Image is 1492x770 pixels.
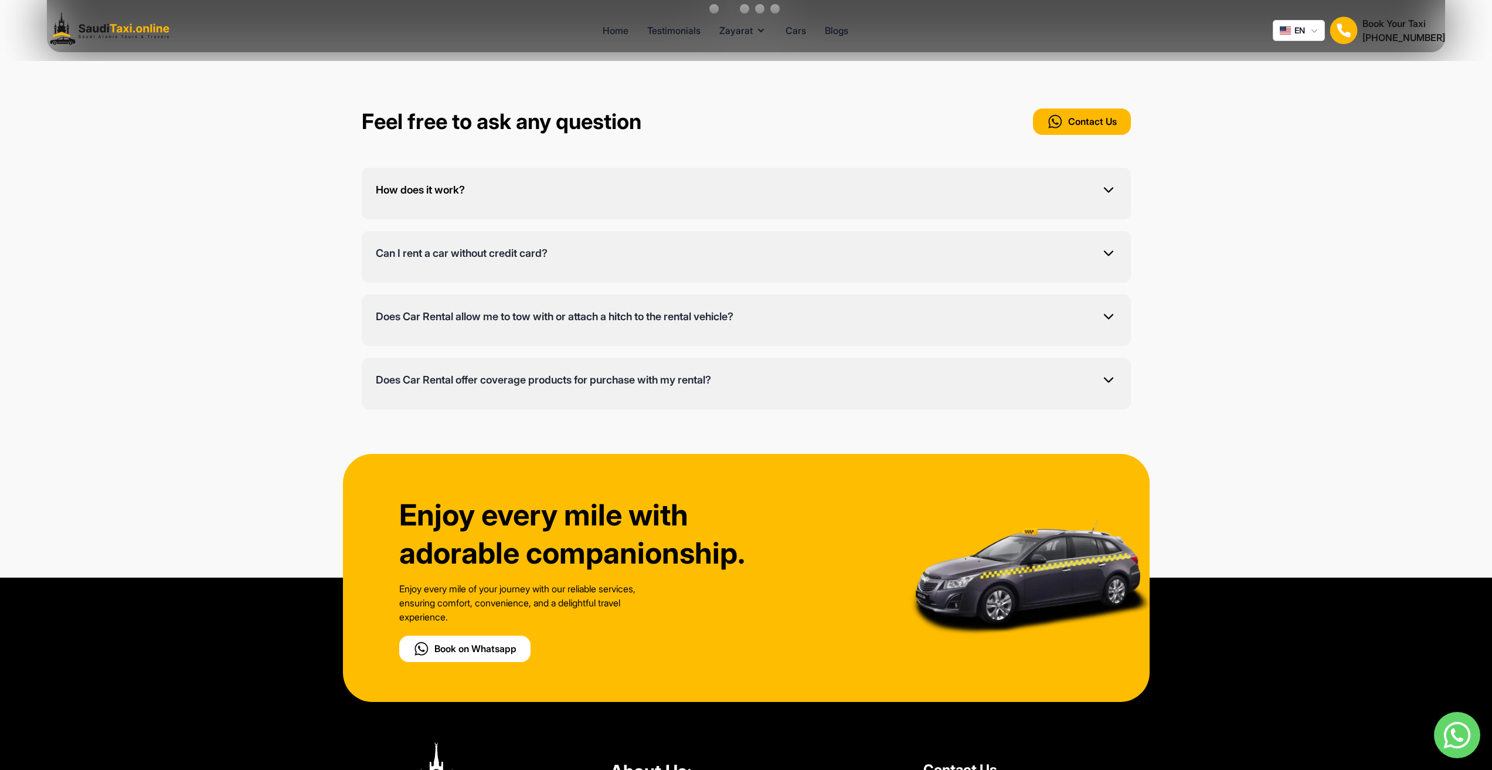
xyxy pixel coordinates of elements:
h1: Enjoy every mile with adorable companionship. [399,496,811,572]
button: Zayarat [719,23,767,38]
img: Book Your Taxi [1330,16,1358,45]
img: call [413,640,430,657]
h2: Feel free to ask any question [362,108,641,135]
a: Blogs [825,23,848,38]
a: Testimonials [647,23,701,38]
h1: Book Your Taxi [1362,16,1445,30]
img: call [1047,113,1063,130]
button: Contact Us [1033,108,1131,135]
button: Can I rent a car without credit card? [376,245,1117,269]
button: Does Car Rental allow me to tow with or attach a hitch to the rental vehicle? [376,308,1117,332]
div: Book Your Taxi [1362,16,1445,45]
span: EN [1294,25,1305,36]
a: Home [603,23,628,38]
img: whatsapp [1434,712,1480,758]
button: EN [1273,20,1325,41]
h2: [PHONE_NUMBER] [1362,30,1445,45]
a: Cars [786,23,806,38]
button: How does it work? [376,182,1117,205]
button: Book on Whatsapp [399,636,531,662]
button: Does Car Rental offer coverage products for purchase with my rental? [376,372,1117,395]
img: Logo [47,9,178,52]
p: Enjoy every mile of your journey with our reliable services, ensuring comfort, convenience, and a... [399,582,663,624]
